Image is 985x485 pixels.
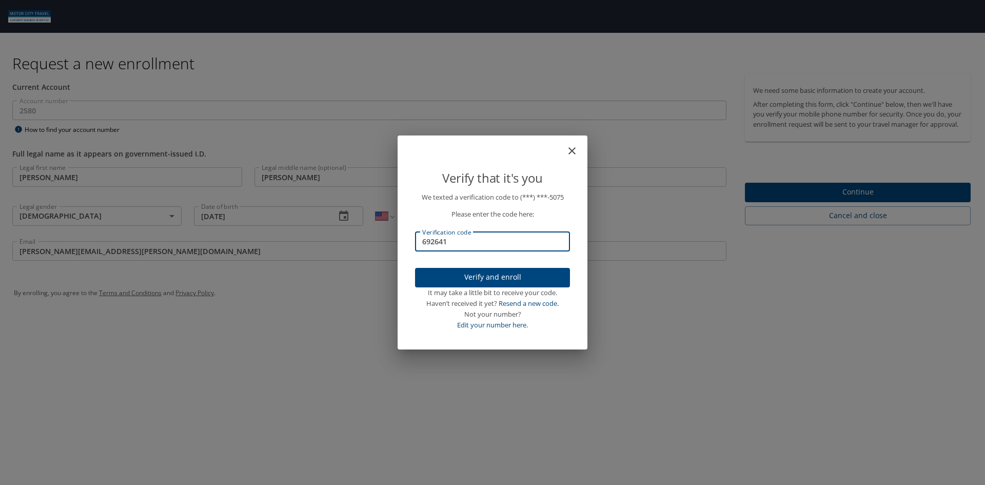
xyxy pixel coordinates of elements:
button: Verify and enroll [415,268,570,288]
span: Verify and enroll [423,271,562,284]
a: Edit your number here. [457,320,528,329]
a: Resend a new code. [499,299,559,308]
p: Verify that it's you [415,168,570,188]
p: Please enter the code here: [415,209,570,220]
div: Haven’t received it yet? [415,298,570,309]
div: Not your number? [415,309,570,320]
p: We texted a verification code to (***) ***- 5075 [415,192,570,203]
button: close [571,140,583,152]
div: It may take a little bit to receive your code. [415,287,570,298]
